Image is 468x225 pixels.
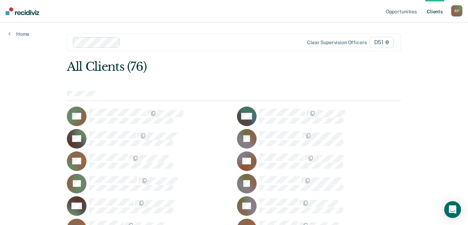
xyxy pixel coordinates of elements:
[6,7,39,15] img: Recidiviz
[8,31,29,37] a: Home
[444,201,461,218] div: Open Intercom Messenger
[67,60,334,74] div: All Clients (76)
[370,37,394,48] span: D51
[451,5,462,16] button: RF
[451,5,462,16] div: R F
[307,40,366,46] div: Clear supervision officers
